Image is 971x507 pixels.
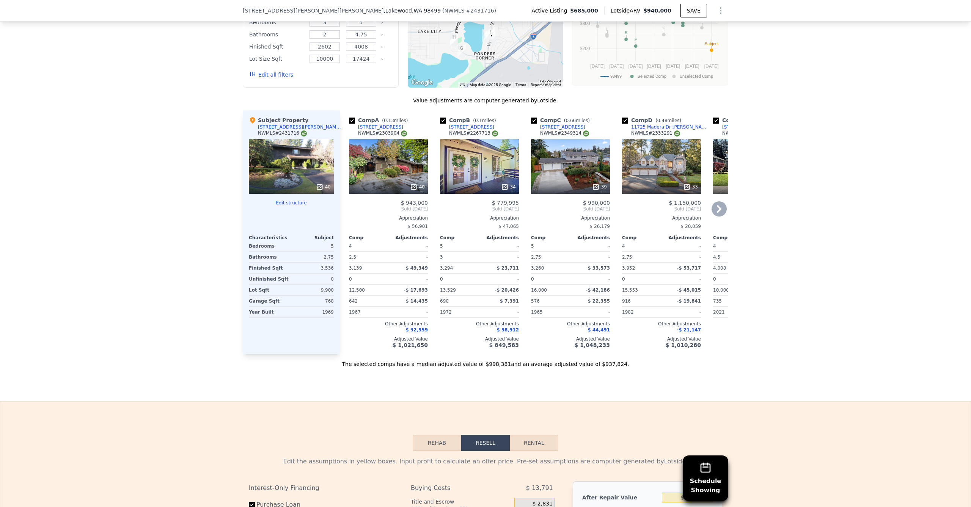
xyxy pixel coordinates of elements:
[411,481,495,495] div: Buying Costs
[349,321,428,327] div: Other Adjustments
[531,7,570,14] span: Active Listing
[680,74,713,79] text: Unselected Comp
[249,263,290,273] div: Finished Sqft
[412,8,441,14] span: , WA 98499
[450,33,458,46] div: 12421 Harwood Cove Ln SW
[404,287,428,293] span: -$ 17,693
[677,327,701,333] span: -$ 21,147
[440,265,453,271] span: 3,294
[293,296,334,306] div: 768
[301,130,307,137] img: NWMLS Logo
[481,252,519,262] div: -
[570,235,610,241] div: Adjustments
[381,21,384,24] button: Clear
[583,130,589,137] img: NWMLS Logo
[677,298,701,304] span: -$ 19,841
[349,235,388,241] div: Comp
[583,200,610,206] span: $ 990,000
[249,252,290,262] div: Bathrooms
[622,276,625,282] span: 0
[481,241,519,251] div: -
[349,252,387,262] div: 2.5
[349,243,352,249] span: 4
[390,307,428,317] div: -
[622,265,635,271] span: 3,952
[647,64,661,69] text: [DATE]
[249,53,305,64] div: Lot Size Sqft
[293,241,334,251] div: 5
[411,498,511,505] div: Title and Escrow
[501,183,516,191] div: 34
[580,21,590,26] text: $300
[622,321,701,327] div: Other Adjustments
[566,118,576,123] span: 0.66
[349,124,403,130] a: [STREET_ADDRESS]
[713,243,716,249] span: 4
[622,215,701,221] div: Appreciation
[666,342,701,348] span: $ 1,010,280
[677,287,701,293] span: -$ 45,015
[540,130,589,137] div: NWMLS # 2349314
[440,321,519,327] div: Other Adjustments
[440,252,478,262] div: 3
[531,243,534,249] span: 5
[384,118,394,123] span: 0.13
[705,41,719,46] text: Subject
[390,274,428,284] div: -
[449,130,498,137] div: NWMLS # 2267713
[408,224,428,229] span: $ 56,901
[440,206,519,212] span: Sold [DATE]
[515,83,526,87] a: Terms (opens in new tab)
[635,37,637,42] text: F
[713,298,722,304] span: 735
[622,298,631,304] span: 916
[405,298,428,304] span: $ 14,435
[470,118,499,123] span: ( miles)
[500,298,519,304] span: $ 7,391
[381,33,384,36] button: Clear
[489,342,519,348] span: $ 849,583
[492,130,498,137] img: NWMLS Logo
[249,116,308,124] div: Subject Property
[470,83,511,87] span: Map data ©2025 Google
[588,298,610,304] span: $ 22,355
[388,235,428,241] div: Adjustments
[440,215,519,221] div: Appreciation
[713,215,792,221] div: Appreciation
[638,74,666,79] text: Selected Comp
[713,265,726,271] span: 4,008
[610,64,624,69] text: [DATE]
[622,124,710,130] a: 11725 Madera Dr [PERSON_NAME]
[531,307,569,317] div: 1965
[531,206,610,212] span: Sold [DATE]
[410,78,435,88] a: Open this area in Google Maps (opens a new window)
[293,252,334,262] div: 2.75
[291,235,334,241] div: Subject
[531,83,561,87] a: Report a map error
[249,296,290,306] div: Garage Sqft
[495,287,519,293] span: -$ 20,426
[531,336,610,342] div: Adjusted Value
[258,130,307,137] div: NWMLS # 2431716
[674,130,680,137] img: NWMLS Logo
[349,215,428,221] div: Appreciation
[449,124,494,130] div: [STREET_ADDRESS]
[461,435,510,451] button: Resell
[713,3,728,18] button: Show Options
[588,327,610,333] span: $ 44,491
[622,307,660,317] div: 1982
[531,124,585,130] a: [STREET_ADDRESS]
[481,274,519,284] div: -
[586,287,610,293] span: -$ 42,186
[622,243,625,249] span: 4
[249,274,290,284] div: Unfinished Sqft
[249,41,305,52] div: Finished Sqft
[713,287,729,293] span: 10,000
[572,241,610,251] div: -
[457,44,466,57] div: 7502 North St SW
[713,276,716,282] span: 0
[596,17,599,22] text: G
[681,224,701,229] span: $ 20,059
[486,27,495,39] div: 12211 Nyanza Rd SW
[606,26,608,30] text: I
